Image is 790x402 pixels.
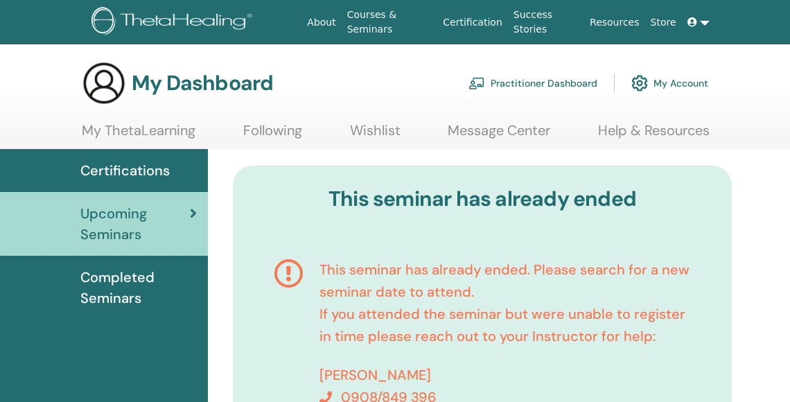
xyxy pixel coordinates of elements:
a: My ThetaLearning [82,122,195,149]
span: Completed Seminars [80,267,197,308]
p: This seminar has already ended. Please search for a new seminar date to attend. [319,259,691,303]
a: Success Stories [508,2,584,42]
a: Help & Resources [598,122,710,149]
p: If you attended the seminar but were unable to register in time please reach out to your Instruct... [319,303,691,347]
span: Certifications [80,160,170,181]
a: Following [243,122,302,149]
img: logo.png [91,7,257,38]
a: My Account [631,68,708,98]
img: cog.svg [631,71,648,95]
a: Store [645,10,682,35]
a: Courses & Seminars [342,2,438,42]
a: Resources [584,10,645,35]
a: Certification [437,10,507,35]
span: Upcoming Seminars [80,203,190,245]
p: [PERSON_NAME] [319,364,691,386]
img: chalkboard-teacher.svg [468,77,485,89]
a: Message Center [448,122,550,149]
h3: This seminar has already ended [254,186,711,211]
a: About [301,10,341,35]
a: Practitioner Dashboard [468,68,597,98]
a: Wishlist [350,122,401,149]
img: generic-user-icon.jpg [82,61,126,105]
h3: My Dashboard [132,71,273,96]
